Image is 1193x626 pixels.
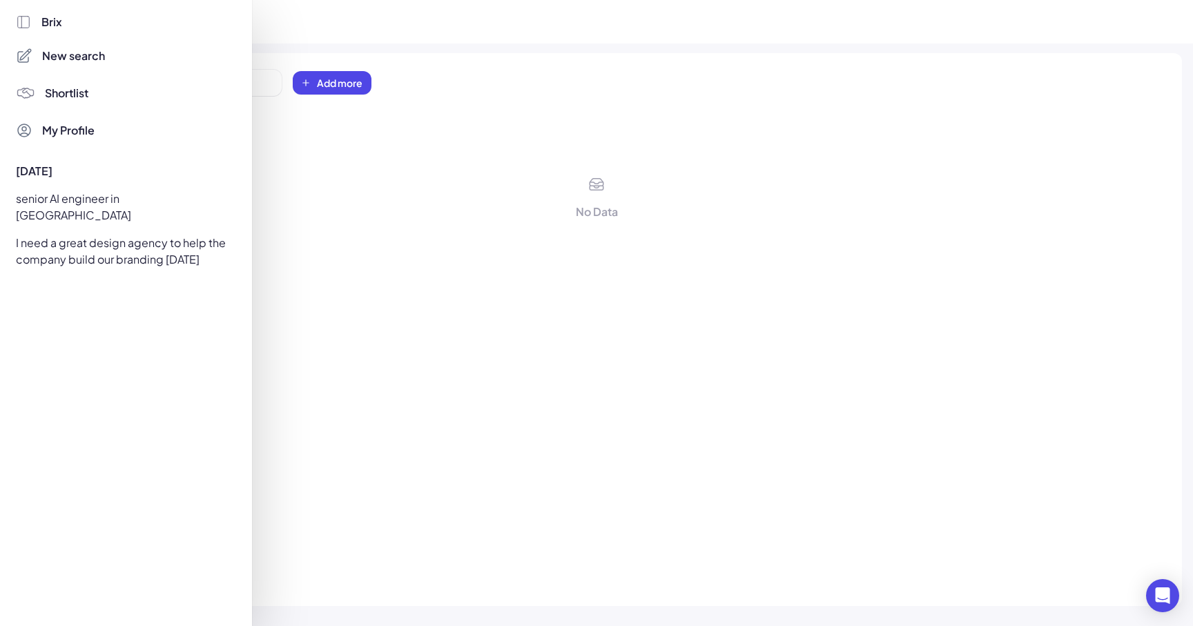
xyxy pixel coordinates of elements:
[8,232,237,271] div: I need a great design agency to help the company build our branding [DATE]
[42,48,105,64] span: New search
[1146,579,1179,612] div: Open Intercom Messenger
[42,122,95,139] span: My Profile
[16,163,237,179] div: [DATE]
[45,85,88,101] span: Shortlist
[41,14,62,30] span: Brix
[16,84,35,103] img: 4blF7nbYMBMHBwcHBwcHBwcHBwcHBwcHB4es+Bd0DLy0SdzEZwAAAABJRU5ErkJggg==
[8,188,237,226] div: senior AI engineer in [GEOGRAPHIC_DATA]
